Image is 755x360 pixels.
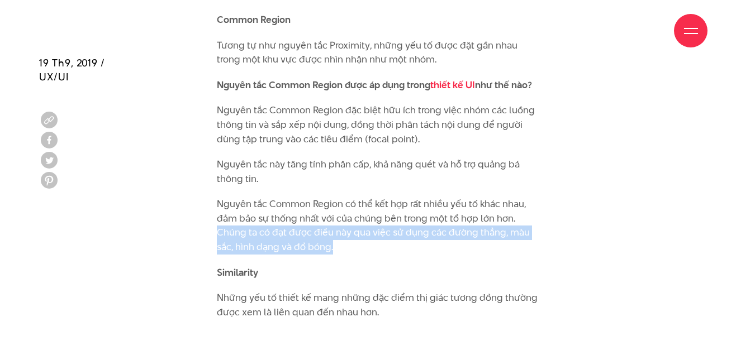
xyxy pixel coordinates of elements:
p: Nguyên tắc Common Region đặc biệt hữu ích trong việc nhóm các luồng thông tin và sắp xếp nội dung... [217,103,539,146]
b: Nguyên tắc Common Region được áp dụng trong như thế nào? [217,78,532,92]
p: Nguyên tắc Common Region có thể kết hợp rất nhiều yếu tố khác nhau, đảm bảo sự thống nhất với của... [217,197,539,254]
p: Nguyên tắc này tăng tính phân cấp, khả năng quét và hỗ trợ quảng bá thông tin. [217,157,539,186]
a: thiết kế UI [430,78,475,92]
b: Similarity [217,266,258,279]
span: 19 Th9, 2019 / UX/UI [39,56,105,84]
p: Những yếu tố thiết kế mang những đặc điểm thị giác tương đồng thường được xem là liên quan đến nh... [217,291,539,319]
